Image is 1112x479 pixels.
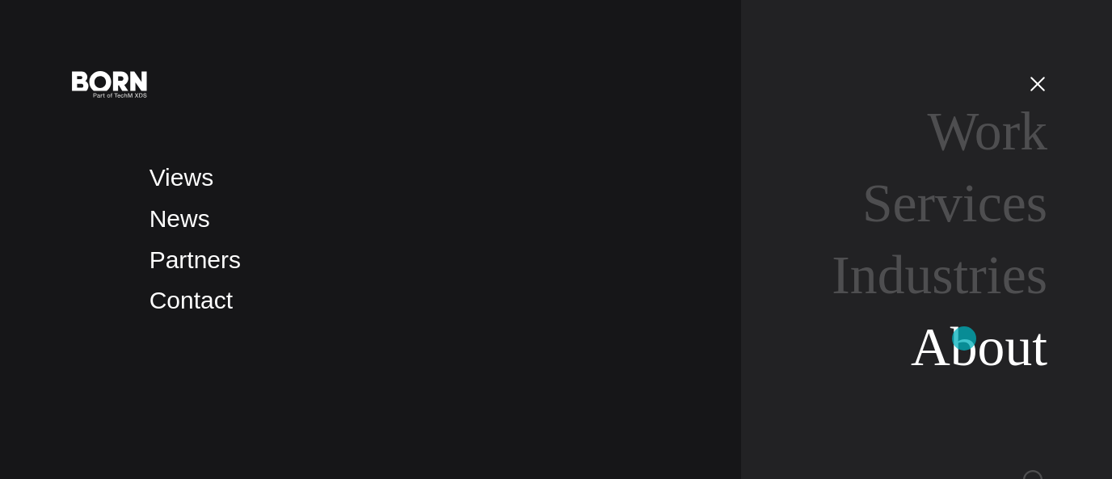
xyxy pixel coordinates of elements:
a: Industries [832,245,1047,305]
a: Partners [150,246,241,273]
a: Contact [150,287,233,313]
button: Open [1018,66,1057,100]
a: News [150,205,210,232]
a: Work [927,101,1047,162]
a: Views [150,164,213,191]
a: About [911,317,1047,377]
a: Services [862,173,1047,233]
